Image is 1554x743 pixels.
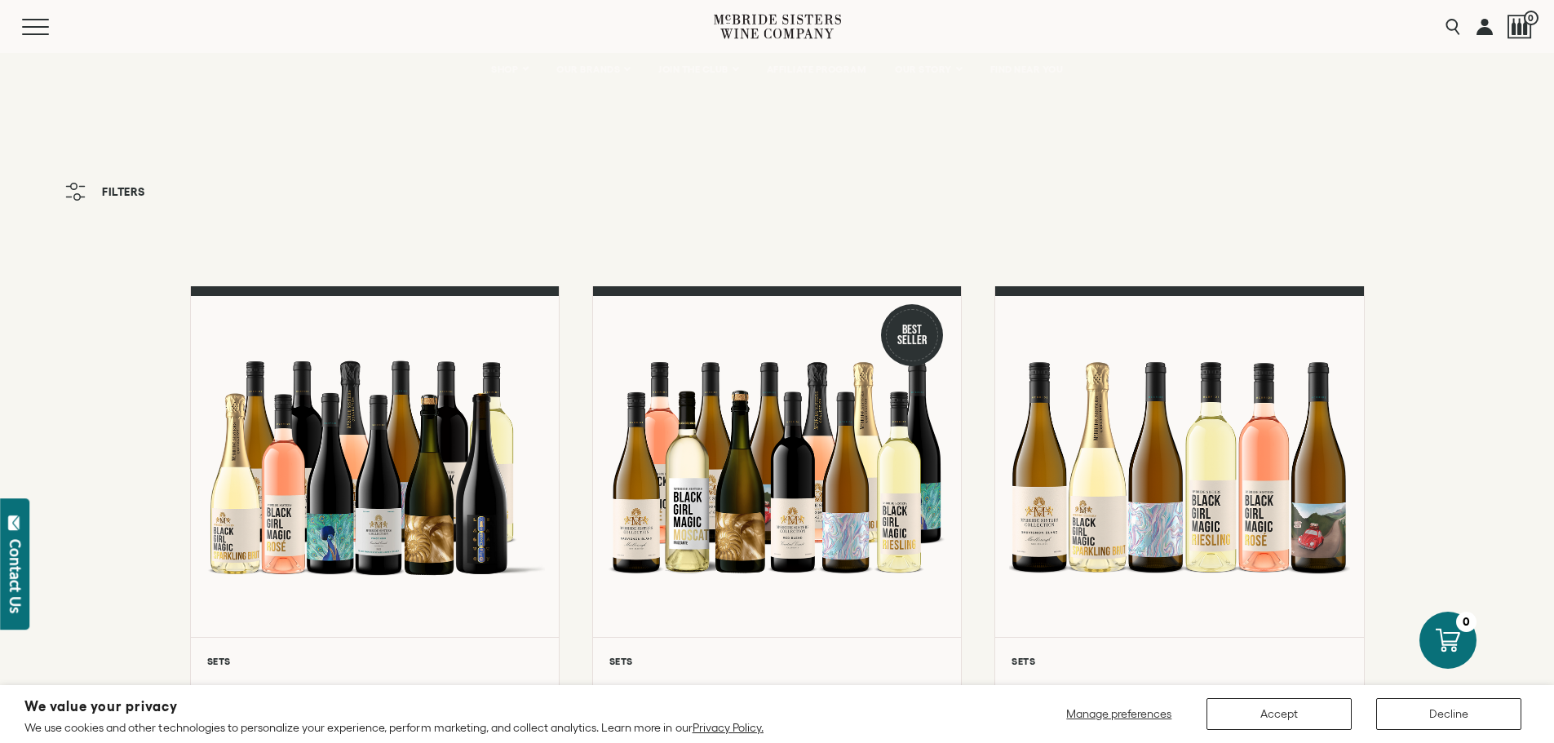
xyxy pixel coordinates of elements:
[57,175,153,209] button: Filters
[1066,707,1171,720] span: Manage preferences
[980,53,1074,86] a: FIND NEAR YOU
[1206,698,1352,730] button: Accept
[491,64,519,75] span: SHOP
[22,19,81,35] button: Mobile Menu Trigger
[990,64,1064,75] span: FIND NEAR YOU
[895,64,952,75] span: OUR STORY
[1456,612,1477,632] div: 0
[1376,698,1521,730] button: Decline
[609,656,945,666] h6: Sets
[767,64,866,75] span: AFFILIATE PROGRAM
[7,539,24,613] div: Contact Us
[556,64,620,75] span: OUR BRANDS
[24,700,764,714] h2: We value your privacy
[1524,11,1539,25] span: 0
[648,53,748,86] a: JOIN THE CLUB
[102,186,145,197] span: Filters
[658,64,728,75] span: JOIN THE CLUB
[546,53,640,86] a: OUR BRANDS
[693,721,764,734] a: Privacy Policy.
[1012,656,1347,666] h6: Sets
[480,53,538,86] a: SHOP
[207,656,542,666] h6: Sets
[756,53,877,86] a: AFFILIATE PROGRAM
[24,720,764,735] p: We use cookies and other technologies to personalize your experience, perform marketing, and coll...
[884,53,972,86] a: OUR STORY
[1056,698,1182,730] button: Manage preferences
